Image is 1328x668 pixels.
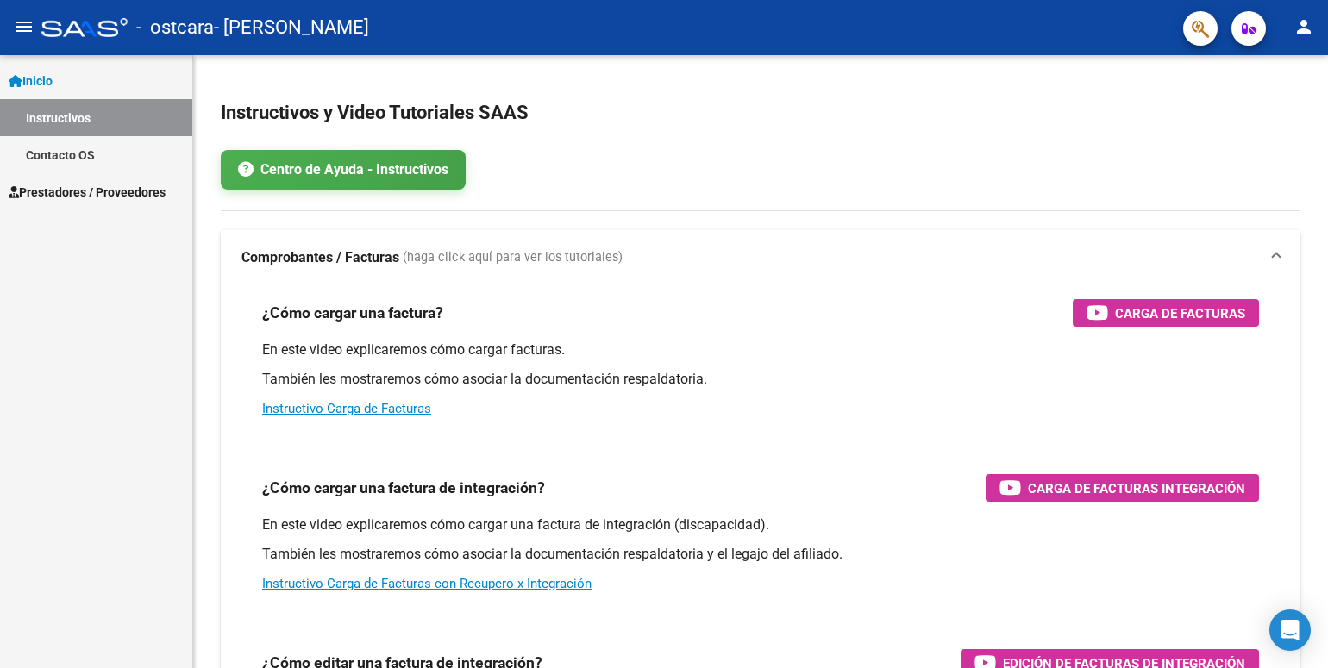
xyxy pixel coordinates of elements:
mat-icon: person [1294,16,1314,37]
h2: Instructivos y Video Tutoriales SAAS [221,97,1300,129]
mat-expansion-panel-header: Comprobantes / Facturas (haga click aquí para ver los tutoriales) [221,230,1300,285]
mat-icon: menu [14,16,34,37]
span: Carga de Facturas Integración [1028,478,1245,499]
strong: Comprobantes / Facturas [241,248,399,267]
span: Prestadores / Proveedores [9,183,166,202]
p: También les mostraremos cómo asociar la documentación respaldatoria. [262,370,1259,389]
div: Open Intercom Messenger [1269,609,1311,651]
p: En este video explicaremos cómo cargar facturas. [262,340,1259,359]
p: En este video explicaremos cómo cargar una factura de integración (discapacidad). [262,515,1259,534]
span: Carga de Facturas [1115,303,1245,324]
a: Instructivo Carga de Facturas [262,401,431,416]
h3: ¿Cómo cargar una factura de integración? [262,476,545,500]
button: Carga de Facturas Integración [986,474,1259,502]
p: También les mostraremos cómo asociar la documentación respaldatoria y el legajo del afiliado. [262,545,1259,564]
a: Instructivo Carga de Facturas con Recupero x Integración [262,576,592,591]
button: Carga de Facturas [1073,299,1259,327]
span: Inicio [9,72,53,91]
h3: ¿Cómo cargar una factura? [262,301,443,325]
span: (haga click aquí para ver los tutoriales) [403,248,623,267]
span: - ostcara [136,9,214,47]
span: - [PERSON_NAME] [214,9,369,47]
a: Centro de Ayuda - Instructivos [221,150,466,190]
